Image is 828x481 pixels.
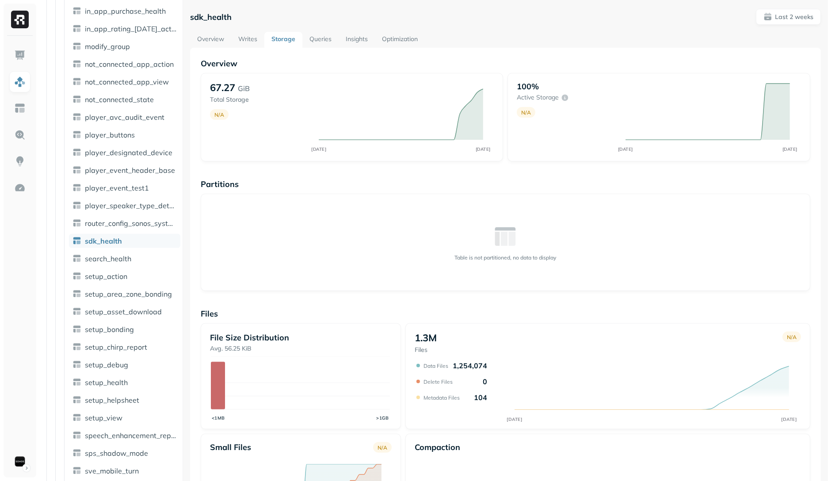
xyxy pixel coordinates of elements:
[238,83,250,94] p: GiB
[11,11,29,28] img: Ryft
[72,360,81,369] img: table
[214,111,224,118] p: N/A
[85,7,166,15] span: in_app_purchase_health
[85,254,131,263] span: search_health
[72,307,81,316] img: table
[311,146,326,152] tspan: [DATE]
[210,95,309,104] p: Total Storage
[72,201,81,210] img: table
[212,415,225,421] tspan: <1MB
[415,332,437,344] p: 1.3M
[302,32,339,48] a: Queries
[72,237,81,245] img: table
[69,234,180,248] a: sdk_health
[85,378,128,387] span: setup_health
[210,344,392,353] p: Avg. 56.25 KiB
[85,396,139,405] span: setup_helpsheet
[782,146,797,152] tspan: [DATE]
[85,343,147,351] span: setup_chirp_report
[72,413,81,422] img: table
[507,416,522,422] tspan: [DATE]
[72,113,81,122] img: table
[85,183,149,192] span: player_event_test1
[85,360,128,369] span: setup_debug
[69,252,180,266] a: search_health
[756,9,821,25] button: Last 2 weeks
[190,32,231,48] a: Overview
[454,254,556,261] p: Table is not partitioned, no data to display
[85,272,127,281] span: setup_action
[339,32,375,48] a: Insights
[85,166,175,175] span: player_event_header_base
[517,81,539,92] p: 100%
[72,95,81,104] img: table
[69,464,180,478] a: sve_mobile_turn
[85,42,130,51] span: modify_group
[483,377,487,386] p: 0
[415,346,437,354] p: Files
[14,103,26,114] img: Asset Explorer
[69,428,180,443] a: speech_enhancement_report
[72,7,81,15] img: table
[787,334,797,340] p: N/A
[69,128,180,142] a: player_buttons
[69,216,180,230] a: router_config_sonos_system
[72,77,81,86] img: table
[424,378,453,385] p: Delete Files
[72,396,81,405] img: table
[85,201,177,210] span: player_speaker_type_detect
[72,325,81,334] img: table
[72,449,81,458] img: table
[69,375,180,389] a: setup_health
[618,146,633,152] tspan: [DATE]
[72,431,81,440] img: table
[231,32,264,48] a: Writes
[415,442,460,452] p: Compaction
[72,24,81,33] img: table
[14,129,26,141] img: Query Explorer
[85,290,172,298] span: setup_area_zone_bonding
[85,95,154,104] span: not_connected_state
[72,272,81,281] img: table
[210,332,392,343] p: File Size Distribution
[85,307,162,316] span: setup_asset_download
[69,145,180,160] a: player_designated_device
[72,166,81,175] img: table
[85,413,122,422] span: setup_view
[69,22,180,36] a: in_app_rating_[DATE]_action
[69,92,180,107] a: not_connected_state
[72,219,81,228] img: table
[69,57,180,71] a: not_connected_app_action
[69,269,180,283] a: setup_action
[424,363,448,369] p: Data Files
[72,466,81,475] img: table
[85,466,139,475] span: sve_mobile_turn
[201,179,810,189] p: Partitions
[69,446,180,460] a: sps_shadow_mode
[517,93,559,102] p: Active storage
[69,110,180,124] a: player_avc_audit_event
[14,455,26,468] img: Sonos
[72,148,81,157] img: table
[85,113,164,122] span: player_avc_audit_event
[85,130,135,139] span: player_buttons
[72,254,81,263] img: table
[378,444,387,451] p: N/A
[85,148,172,157] span: player_designated_device
[474,393,487,402] p: 104
[69,181,180,195] a: player_event_test1
[376,415,389,421] tspan: >1GB
[69,393,180,407] a: setup_helpsheet
[72,183,81,192] img: table
[475,146,490,152] tspan: [DATE]
[201,309,810,319] p: Files
[85,60,174,69] span: not_connected_app_action
[85,431,177,440] span: speech_enhancement_report
[14,76,26,88] img: Assets
[72,343,81,351] img: table
[781,416,797,422] tspan: [DATE]
[190,12,232,22] p: sdk_health
[72,378,81,387] img: table
[85,77,169,86] span: not_connected_app_view
[201,58,810,69] p: Overview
